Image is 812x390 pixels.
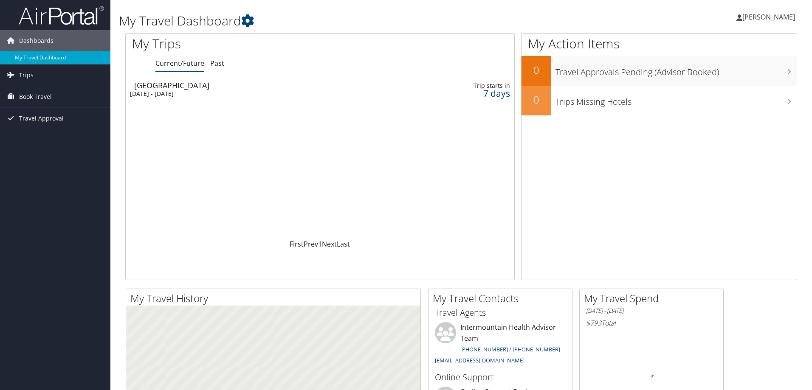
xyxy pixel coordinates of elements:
[130,90,368,98] div: [DATE] - [DATE]
[435,307,566,319] h3: Travel Agents
[421,82,510,90] div: Trip starts in
[736,4,804,30] a: [PERSON_NAME]
[742,12,795,22] span: [PERSON_NAME]
[134,81,372,89] div: [GEOGRAPHIC_DATA]
[522,86,797,115] a: 0Trips Missing Hotels
[584,291,723,306] h2: My Travel Spend
[431,322,570,368] li: Intermountain Health Advisor Team
[522,56,797,86] a: 0Travel Approvals Pending (Advisor Booked)
[132,35,346,53] h1: My Trips
[586,318,717,328] h6: Total
[19,65,34,86] span: Trips
[522,63,551,77] h2: 0
[460,345,560,353] a: [PHONE_NUMBER] / [PHONE_NUMBER]
[19,108,64,129] span: Travel Approval
[435,356,524,364] a: [EMAIL_ADDRESS][DOMAIN_NAME]
[19,6,104,25] img: airportal-logo.png
[155,59,204,68] a: Current/Future
[19,30,54,51] span: Dashboards
[19,86,52,107] span: Book Travel
[555,62,797,78] h3: Travel Approvals Pending (Advisor Booked)
[435,371,566,383] h3: Online Support
[290,239,304,249] a: First
[210,59,224,68] a: Past
[433,291,572,306] h2: My Travel Contacts
[318,239,322,249] a: 1
[586,307,717,315] h6: [DATE] - [DATE]
[522,93,551,107] h2: 0
[522,35,797,53] h1: My Action Items
[119,12,575,30] h1: My Travel Dashboard
[421,90,510,97] div: 7 days
[586,318,601,328] span: $793
[304,239,318,249] a: Prev
[322,239,337,249] a: Next
[337,239,350,249] a: Last
[130,291,420,306] h2: My Travel History
[555,92,797,108] h3: Trips Missing Hotels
